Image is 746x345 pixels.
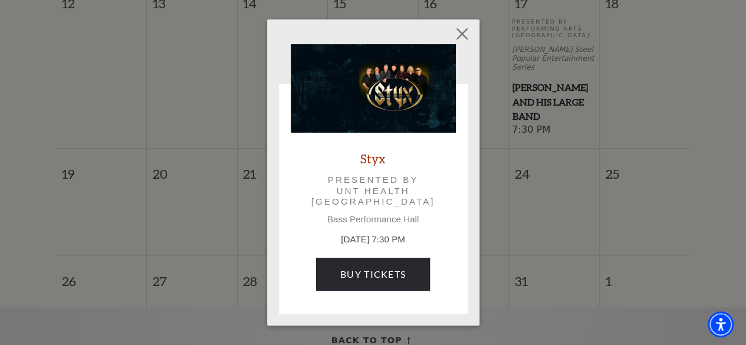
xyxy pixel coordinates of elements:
p: Bass Performance Hall [291,214,456,225]
button: Close [451,22,473,45]
a: Buy Tickets [316,258,430,291]
p: [DATE] 7:30 PM [291,233,456,247]
div: Accessibility Menu [708,311,734,337]
p: Presented by UNT Health [GEOGRAPHIC_DATA] [307,175,439,207]
a: Styx [360,150,386,166]
img: Styx [291,44,456,133]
